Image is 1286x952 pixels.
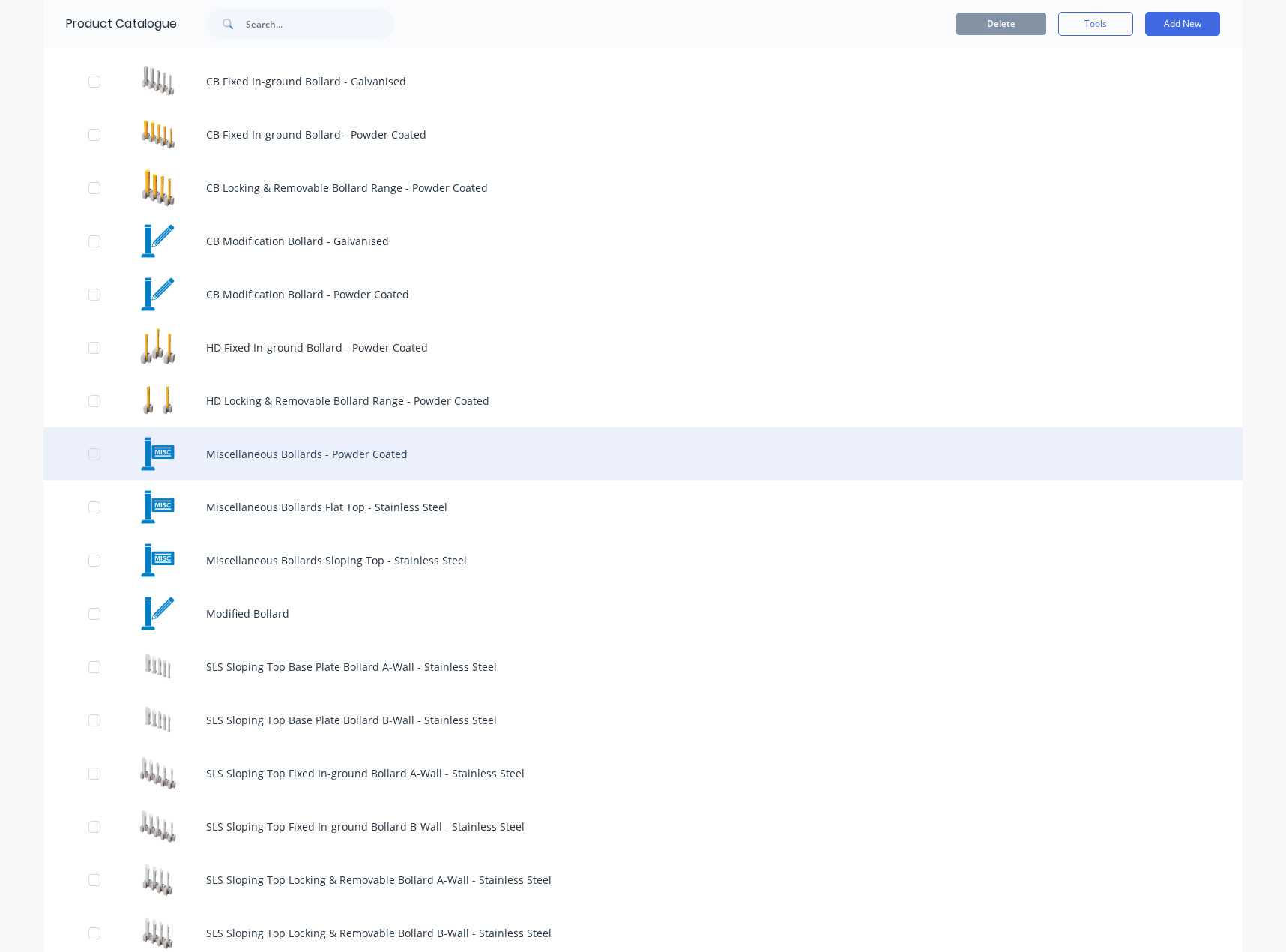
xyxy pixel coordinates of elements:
div: Miscellaneous Bollards Flat Top - Stainless SteelMiscellaneous Bollards Flat Top - Stainless Steel [43,480,1243,534]
div: Modified BollardModified Bollard [43,587,1243,640]
div: Miscellaneous Bollards Sloping Top - Stainless SteelMiscellaneous Bollards Sloping Top - Stainles... [43,534,1243,587]
div: SLS Sloping Top Fixed In-ground Bollard A-Wall - Stainless SteelSLS Sloping Top Fixed In-ground B... [43,747,1243,800]
button: Add New [1145,12,1220,36]
button: Delete [956,13,1046,35]
div: SLS Sloping Top Fixed In-ground Bollard B-Wall - Stainless SteelSLS Sloping Top Fixed In-ground B... [43,800,1243,853]
div: SLS Sloping Top Locking & Removable Bollard A-Wall - Stainless SteelSLS Sloping Top Locking & Rem... [43,853,1243,906]
div: CB Fixed In-ground Bollard - Powder CoatedCB Fixed In-ground Bollard - Powder Coated [43,108,1243,161]
div: CB Fixed In-ground Bollard - GalvanisedCB Fixed In-ground Bollard - Galvanised [43,55,1243,108]
div: CB Modification Bollard - Galvanised CB Modification Bollard - Galvanised [43,214,1243,268]
div: CB Modification Bollard - Powder CoatedCB Modification Bollard - Powder Coated [43,268,1243,321]
div: Miscellaneous Bollards - Powder CoatedMiscellaneous Bollards - Powder Coated [43,427,1243,480]
button: Tools [1058,12,1133,36]
div: CB Locking & Removable Bollard Range - Powder CoatedCB Locking & Removable Bollard Range - Powder... [43,161,1243,214]
div: SLS Sloping Top Base Plate Bollard B-Wall - Stainless SteelSLS Sloping Top Base Plate Bollard B-W... [43,693,1243,747]
input: Search... [246,9,394,39]
div: HD Locking & Removable Bollard Range - Powder CoatedHD Locking & Removable Bollard Range - Powder... [43,374,1243,427]
div: HD Fixed In-ground Bollard - Powder CoatedHD Fixed In-ground Bollard - Powder Coated [43,321,1243,374]
div: SLS Sloping Top Base Plate Bollard A-Wall - Stainless SteelSLS Sloping Top Base Plate Bollard A-W... [43,640,1243,693]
